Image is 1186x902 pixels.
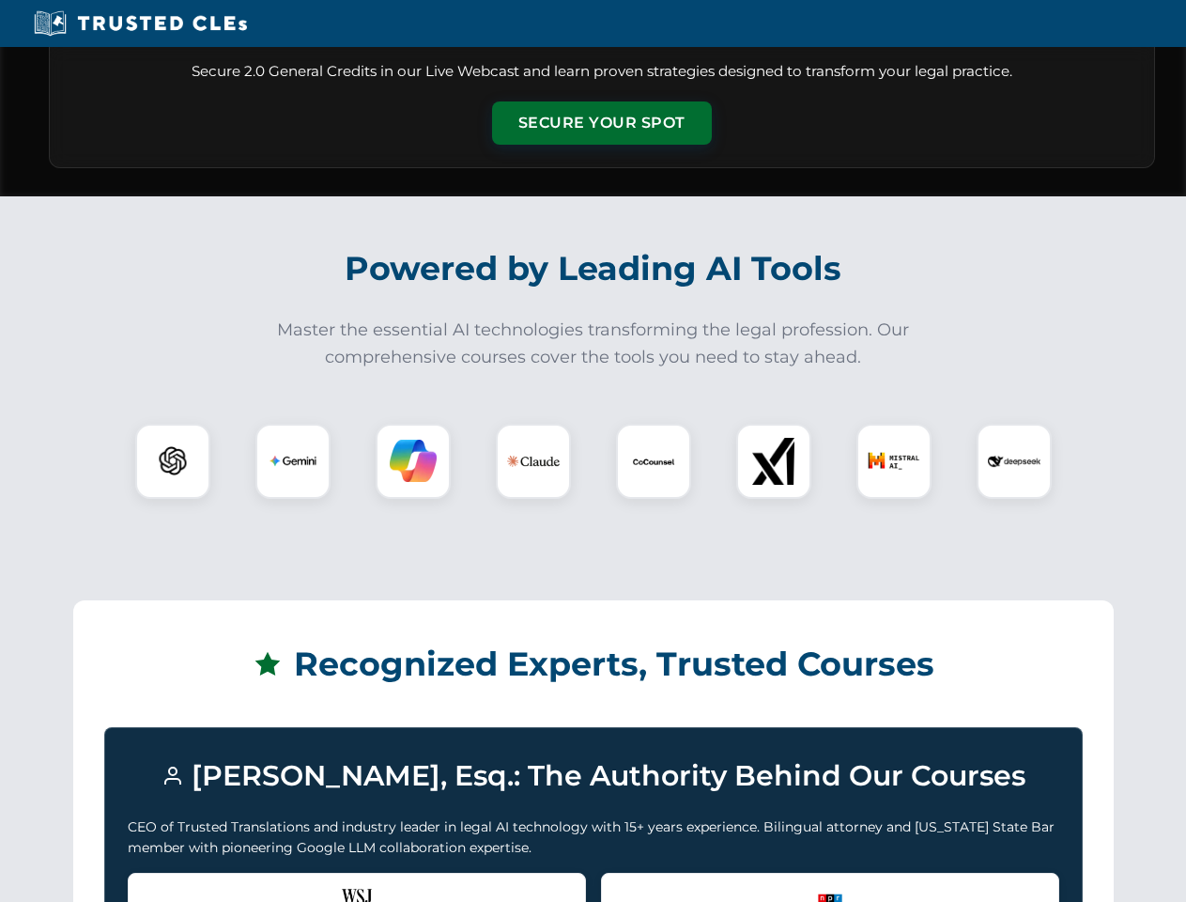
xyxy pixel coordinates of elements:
div: CoCounsel [616,424,691,499]
div: DeepSeek [977,424,1052,499]
img: ChatGPT Logo [146,434,200,489]
button: Secure Your Spot [492,101,712,145]
h2: Recognized Experts, Trusted Courses [104,631,1083,697]
img: xAI Logo [750,438,797,485]
div: Mistral AI [856,424,932,499]
h2: Powered by Leading AI Tools [73,236,1114,302]
p: Secure 2.0 General Credits in our Live Webcast and learn proven strategies designed to transform ... [72,61,1132,83]
p: CEO of Trusted Translations and industry leader in legal AI technology with 15+ years experience.... [128,816,1059,859]
img: DeepSeek Logo [988,435,1040,488]
img: Gemini Logo [270,438,316,485]
div: Claude [496,424,571,499]
img: Mistral AI Logo [868,435,920,488]
div: Copilot [376,424,451,499]
img: Trusted CLEs [28,9,253,38]
h3: [PERSON_NAME], Esq.: The Authority Behind Our Courses [128,751,1059,801]
img: Copilot Logo [390,438,437,485]
div: xAI [736,424,811,499]
img: Claude Logo [507,435,560,488]
img: CoCounsel Logo [630,438,677,485]
div: Gemini [255,424,331,499]
p: Master the essential AI technologies transforming the legal profession. Our comprehensive courses... [265,317,922,371]
div: ChatGPT [135,424,210,499]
